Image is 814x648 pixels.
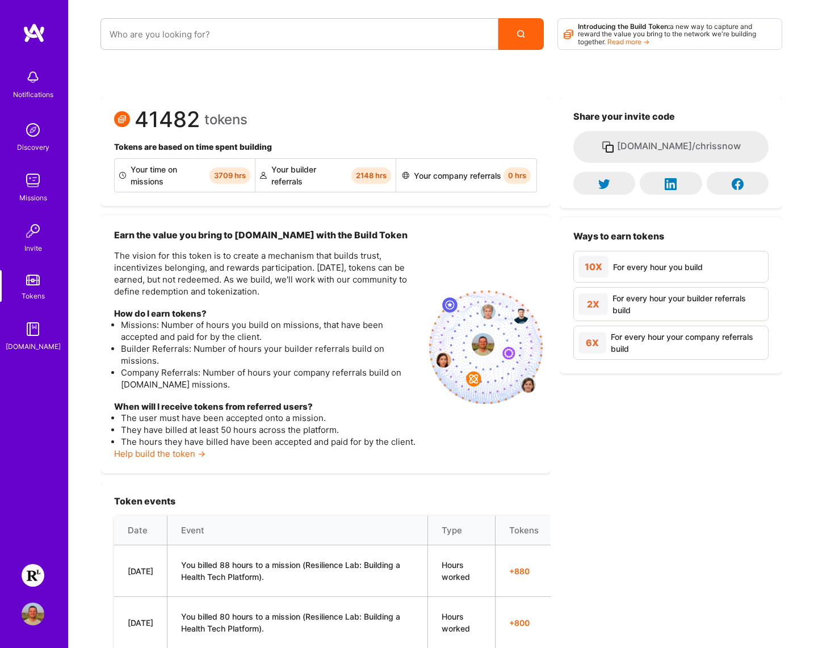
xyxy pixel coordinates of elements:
li: Missions: Number of hours you build on missions, that have been accepted and paid for by the client. [121,319,420,343]
i: icon Points [564,23,573,45]
h3: Token events [114,496,552,507]
div: Your builder referrals [255,159,396,192]
input: Who are you looking for? [110,20,489,49]
img: profile [472,333,494,356]
div: Notifications [13,89,53,100]
span: 3709 hrs [209,167,250,184]
img: tokens [26,275,40,285]
i: icon Copy [601,140,615,154]
div: 2X [578,293,608,315]
i: icon Facebook [732,178,744,190]
img: Token icon [114,111,130,127]
img: guide book [22,318,44,340]
img: Resilience Lab: Building a Health Tech Platform [22,564,44,587]
a: Resilience Lab: Building a Health Tech Platform [19,564,47,587]
th: Event [167,516,428,545]
li: The user must have been accepted onto a mission. [121,412,420,424]
img: Company referral icon [402,172,409,179]
h4: When will I receive tokens from referred users? [114,402,420,412]
img: Builder icon [119,172,126,179]
img: Invite [22,220,44,242]
td: You billed 88 hours to a mission (Resilience Lab: Building a Health Tech Platform). [167,545,428,597]
div: Invite [24,242,42,254]
span: 2148 hrs [351,167,391,184]
li: The hours they have billed have been accepted and paid for by the client. [121,436,420,448]
th: Type [428,516,496,545]
span: tokens [204,113,247,125]
div: Missions [19,192,47,204]
td: [DATE] [114,545,167,597]
span: Hours worked [442,612,470,633]
div: Discovery [17,141,49,153]
img: Builder referral icon [260,172,267,179]
a: Help build the token → [114,448,205,459]
span: Hours worked [442,560,470,582]
button: [DOMAIN_NAME]/chrissnow [573,131,769,163]
h3: Ways to earn tokens [573,231,769,242]
h4: How do I earn tokens? [114,309,420,319]
span: 0 hrs [503,167,531,184]
li: Builder Referrals: Number of hours your builder referrals build on missions. [121,343,420,367]
a: User Avatar [19,603,47,625]
div: Your company referrals [396,159,536,192]
i: icon Twitter [598,178,610,190]
h3: Earn the value you bring to [DOMAIN_NAME] with the Build Token [114,229,420,241]
h3: Share your invite code [573,111,769,122]
span: + 800 [509,617,539,629]
li: They have billed at least 50 hours across the platform. [121,424,420,436]
div: Tokens [22,290,45,302]
div: For every hour you build [613,261,703,273]
img: invite [429,291,543,404]
img: discovery [22,119,44,141]
i: icon LinkedInDark [665,178,677,190]
img: bell [22,66,44,89]
span: 41482 [135,113,200,125]
img: teamwork [22,169,44,192]
th: Date [114,516,167,545]
span: + 880 [509,565,539,577]
li: Company Referrals: Number of hours your company referrals build on [DOMAIN_NAME] missions. [121,367,420,390]
div: 6X [578,332,607,354]
div: For every hour your builder referrals build [612,292,763,316]
strong: Introducing the Build Token: [578,22,670,31]
div: 10X [578,256,609,277]
i: icon Search [517,30,525,38]
p: The vision for this token is to create a mechanism that builds trust, incentivizes belonging, and... [114,250,420,297]
div: [DOMAIN_NAME] [6,340,61,352]
span: a new way to capture and reward the value you bring to the network we're building together. [578,22,756,45]
th: Tokens [495,516,552,545]
h4: Tokens are based on time spent building [114,142,537,152]
a: Read more → [607,37,649,46]
img: User Avatar [22,603,44,625]
div: For every hour your company referrals build [611,331,763,355]
img: logo [23,23,45,43]
div: Your time on missions [115,159,255,192]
